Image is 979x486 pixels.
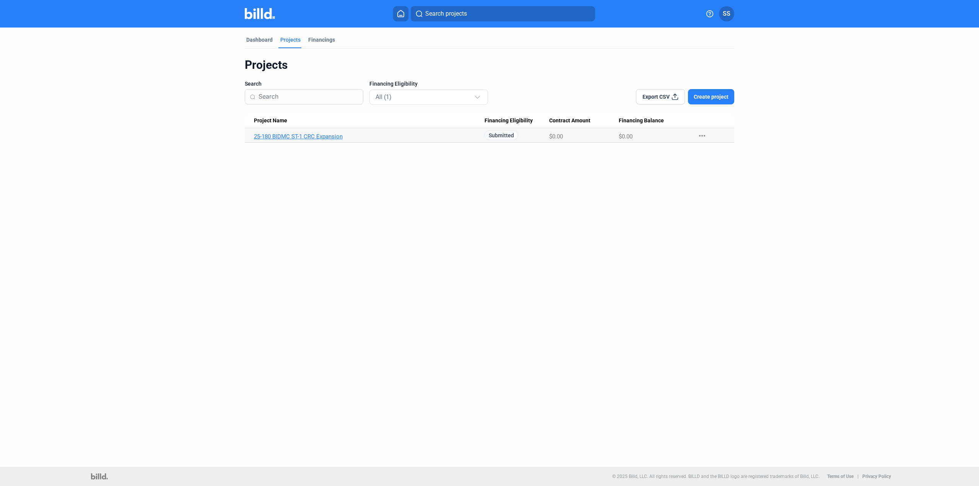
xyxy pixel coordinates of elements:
[254,133,485,140] a: 25-180 BIDMC ST-1 CRC Expansion
[698,131,707,140] mat-icon: more_horiz
[376,93,392,101] mat-select-trigger: All (1)
[308,36,335,44] div: Financings
[425,9,467,18] span: Search projects
[827,474,854,479] b: Terms of Use
[246,36,273,44] div: Dashboard
[694,93,729,101] span: Create project
[245,8,275,19] img: Billd Company Logo
[280,36,301,44] div: Projects
[485,117,533,124] span: Financing Eligibility
[619,117,664,124] span: Financing Balance
[549,133,563,140] span: $0.00
[857,474,859,479] p: |
[642,93,670,101] span: Export CSV
[612,474,820,479] p: © 2025 Billd, LLC. All rights reserved. BILLD and the BILLD logo are registered trademarks of Bil...
[245,80,262,88] span: Search
[723,9,730,18] span: SS
[549,117,590,124] span: Contract Amount
[369,80,418,88] span: Financing Eligibility
[862,474,891,479] b: Privacy Policy
[259,89,358,105] input: Search
[245,58,734,72] div: Projects
[254,117,287,124] span: Project Name
[619,133,633,140] span: $0.00
[91,473,107,479] img: logo
[485,130,518,140] span: Submitted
